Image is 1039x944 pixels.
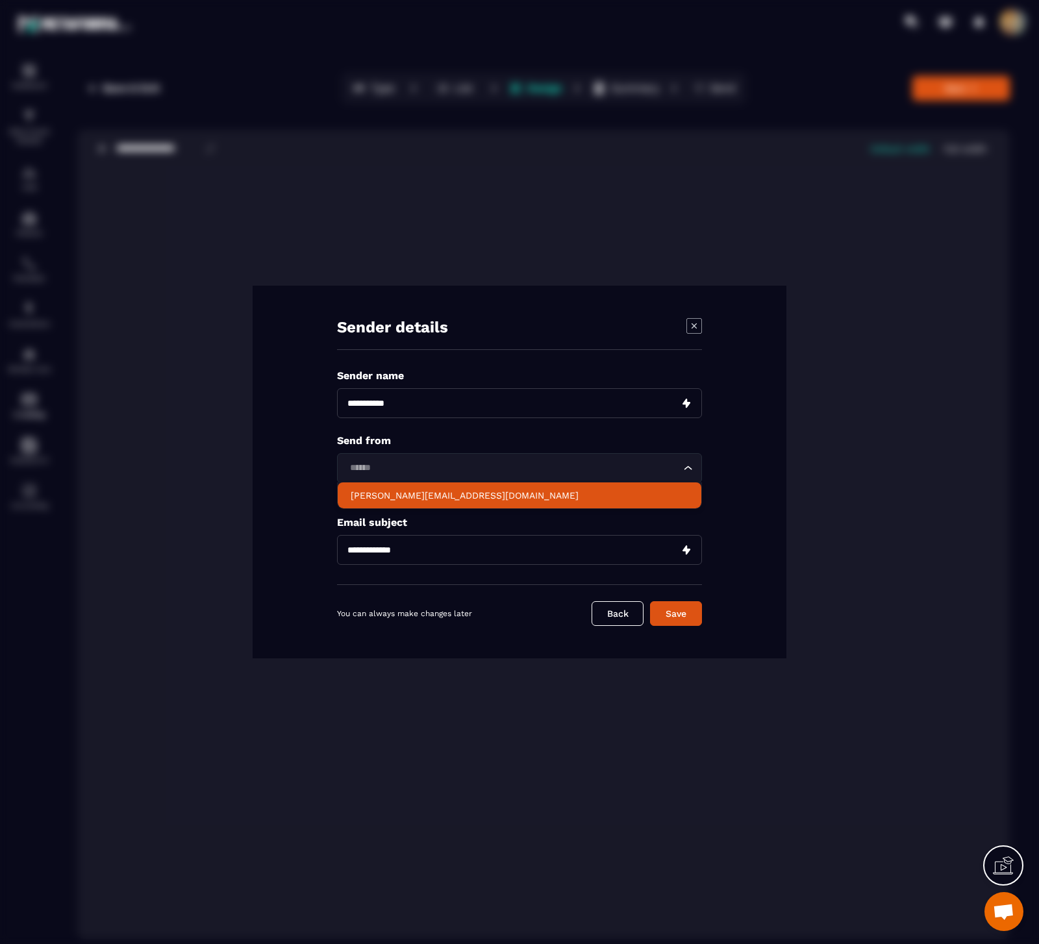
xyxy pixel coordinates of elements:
[351,489,688,502] p: jay@nounou.com.vn
[337,434,702,447] p: Send from
[984,892,1023,931] div: Open chat
[345,461,681,475] input: Search for option
[337,516,702,528] p: Email subject
[337,453,702,483] div: Search for option
[650,601,702,626] button: Save
[337,318,448,336] h4: Sender details
[337,609,472,618] p: You can always make changes later
[337,369,702,382] p: Sender name
[592,601,644,626] button: Back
